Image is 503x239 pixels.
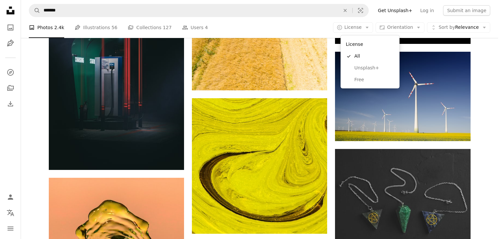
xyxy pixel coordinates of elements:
button: License [333,22,373,33]
button: Orientation [376,22,424,33]
span: All [354,53,394,60]
span: License [345,25,362,30]
span: Unsplash+ [354,65,394,71]
div: License [341,35,400,88]
div: License [343,38,397,50]
span: Free [354,77,394,83]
